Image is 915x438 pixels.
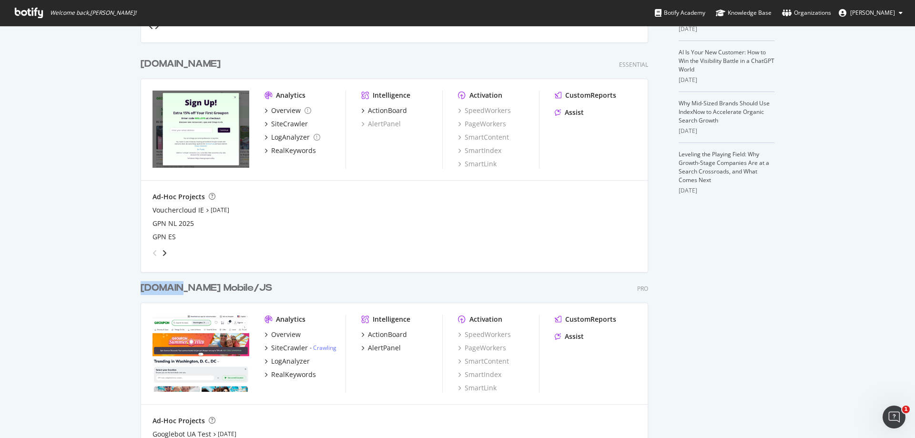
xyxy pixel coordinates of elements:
[271,370,316,379] div: RealKeywords
[458,370,501,379] a: SmartIndex
[458,357,509,366] a: SmartContent
[368,343,401,353] div: AlertPanel
[152,315,249,392] img: groupon.com
[271,357,310,366] div: LogAnalyzer
[458,159,497,169] a: SmartLink
[831,5,910,20] button: [PERSON_NAME]
[458,106,511,115] a: SpeedWorkers
[458,146,501,155] a: SmartIndex
[271,132,310,142] div: LogAnalyzer
[271,330,301,339] div: Overview
[716,8,772,18] div: Knowledge Base
[152,416,205,426] div: Ad-Hoc Projects
[152,91,249,168] img: groupon.ie
[361,330,407,339] a: ActionBoard
[211,206,229,214] a: [DATE]
[361,106,407,115] a: ActionBoard
[469,91,502,100] div: Activation
[458,383,497,393] a: SmartLink
[264,343,336,353] a: SiteCrawler- Crawling
[149,245,161,261] div: angle-left
[373,315,410,324] div: Intelligence
[141,281,272,295] div: [DOMAIN_NAME] Mobile/JS
[271,119,308,129] div: SiteCrawler
[565,91,616,100] div: CustomReports
[218,430,236,438] a: [DATE]
[458,119,506,129] a: PageWorkers
[161,248,168,258] div: angle-right
[565,332,584,341] div: Assist
[655,8,705,18] div: Botify Academy
[555,108,584,117] a: Assist
[637,285,648,293] div: Pro
[555,332,584,341] a: Assist
[373,91,410,100] div: Intelligence
[555,315,616,324] a: CustomReports
[152,205,204,215] a: Vouchercloud IE
[679,25,774,33] div: [DATE]
[271,106,301,115] div: Overview
[310,344,336,352] div: -
[458,330,511,339] a: SpeedWorkers
[679,186,774,195] div: [DATE]
[782,8,831,18] div: Organizations
[679,127,774,135] div: [DATE]
[883,406,905,428] iframe: Intercom live chat
[264,132,320,142] a: LogAnalyzer
[276,91,305,100] div: Analytics
[264,357,310,366] a: LogAnalyzer
[361,119,401,129] a: AlertPanel
[264,106,311,115] a: Overview
[555,91,616,100] a: CustomReports
[679,150,769,184] a: Leveling the Playing Field: Why Growth-Stage Companies Are at a Search Crossroads, and What Comes...
[679,99,770,124] a: Why Mid-Sized Brands Should Use IndexNow to Accelerate Organic Search Growth
[313,344,336,352] a: Crawling
[264,146,316,155] a: RealKeywords
[271,146,316,155] div: RealKeywords
[152,219,194,228] a: GPN NL 2025
[458,343,506,353] a: PageWorkers
[679,48,774,73] a: AI Is Your New Customer: How to Win the Visibility Battle in a ChatGPT World
[361,343,401,353] a: AlertPanel
[276,315,305,324] div: Analytics
[50,9,136,17] span: Welcome back, [PERSON_NAME] !
[271,343,308,353] div: SiteCrawler
[264,370,316,379] a: RealKeywords
[152,232,176,242] a: GPN ES
[469,315,502,324] div: Activation
[141,57,221,71] div: [DOMAIN_NAME]
[141,281,276,295] a: [DOMAIN_NAME] Mobile/JS
[902,406,910,413] span: 1
[368,106,407,115] div: ActionBoard
[565,108,584,117] div: Assist
[565,315,616,324] div: CustomReports
[264,119,308,129] a: SiteCrawler
[850,9,895,17] span: Venkata Narendra Pulipati
[458,132,509,142] a: SmartContent
[368,330,407,339] div: ActionBoard
[619,61,648,69] div: Essential
[679,76,774,84] div: [DATE]
[152,192,205,202] div: Ad-Hoc Projects
[264,330,301,339] a: Overview
[141,57,224,71] a: [DOMAIN_NAME]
